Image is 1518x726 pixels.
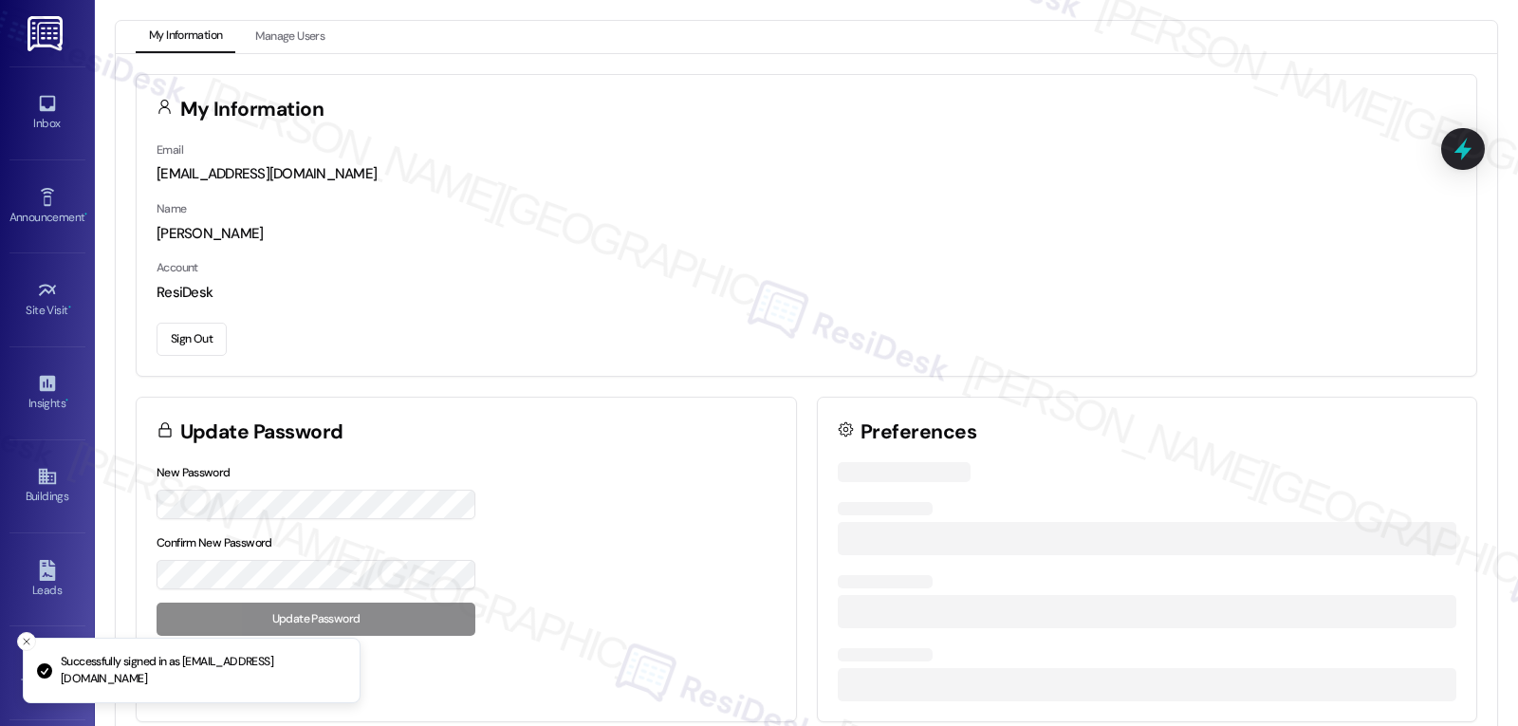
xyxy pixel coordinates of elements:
[157,224,1456,244] div: [PERSON_NAME]
[9,87,85,139] a: Inbox
[157,535,272,550] label: Confirm New Password
[180,422,343,442] h3: Update Password
[157,323,227,356] button: Sign Out
[157,283,1456,303] div: ResiDesk
[65,394,68,407] span: •
[157,201,187,216] label: Name
[157,260,198,275] label: Account
[9,274,85,326] a: Site Visit •
[61,654,344,687] p: Successfully signed in as [EMAIL_ADDRESS][DOMAIN_NAME]
[157,164,1456,184] div: [EMAIL_ADDRESS][DOMAIN_NAME]
[28,16,66,51] img: ResiDesk Logo
[861,422,976,442] h3: Preferences
[9,460,85,512] a: Buildings
[157,465,231,480] label: New Password
[17,632,36,651] button: Close toast
[9,554,85,605] a: Leads
[84,208,87,221] span: •
[180,100,324,120] h3: My Information
[9,367,85,419] a: Insights •
[136,21,235,53] button: My Information
[9,647,85,698] a: Templates •
[68,301,71,314] span: •
[242,21,338,53] button: Manage Users
[157,142,183,158] label: Email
